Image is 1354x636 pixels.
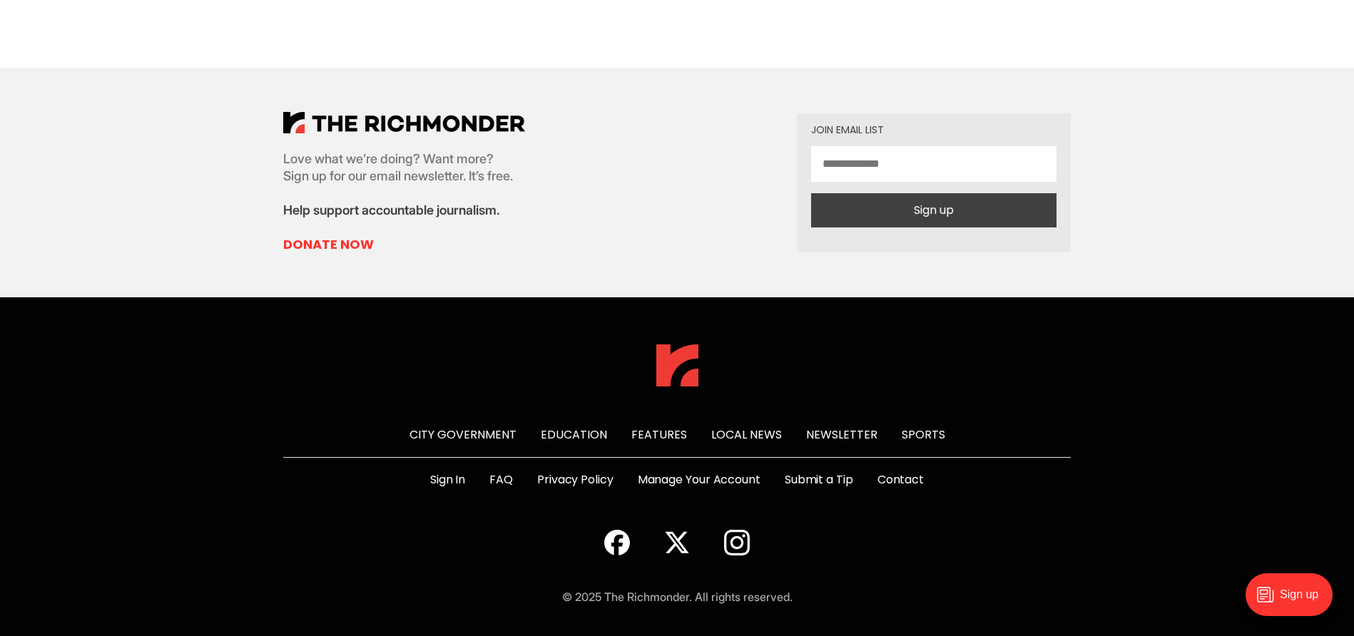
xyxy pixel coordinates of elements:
[537,471,614,488] a: Privacy Policy
[1233,566,1354,636] iframe: portal-trigger
[811,193,1057,227] button: Sign up
[489,471,513,488] a: FAQ
[562,588,793,605] div: © 2025 The Richmonder. All rights reserved.
[541,426,607,443] a: Education
[283,236,525,253] a: Donate Now
[283,112,525,133] img: The Richmonder Logo
[638,471,760,488] a: Manage Your Account
[877,471,924,488] a: Contact
[806,426,877,443] a: Newsletter
[711,426,782,443] a: Local News
[811,125,1057,135] div: Join email list
[283,202,525,219] p: Help support accountable journalism.
[656,344,698,386] img: The Richmonder
[631,426,687,443] a: Features
[283,150,525,185] p: Love what we’re doing? Want more? Sign up for our email newsletter. It’s free.
[409,426,516,443] a: City Government
[785,471,853,488] a: Submit a Tip
[902,426,945,443] a: Sports
[430,471,465,488] a: Sign In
